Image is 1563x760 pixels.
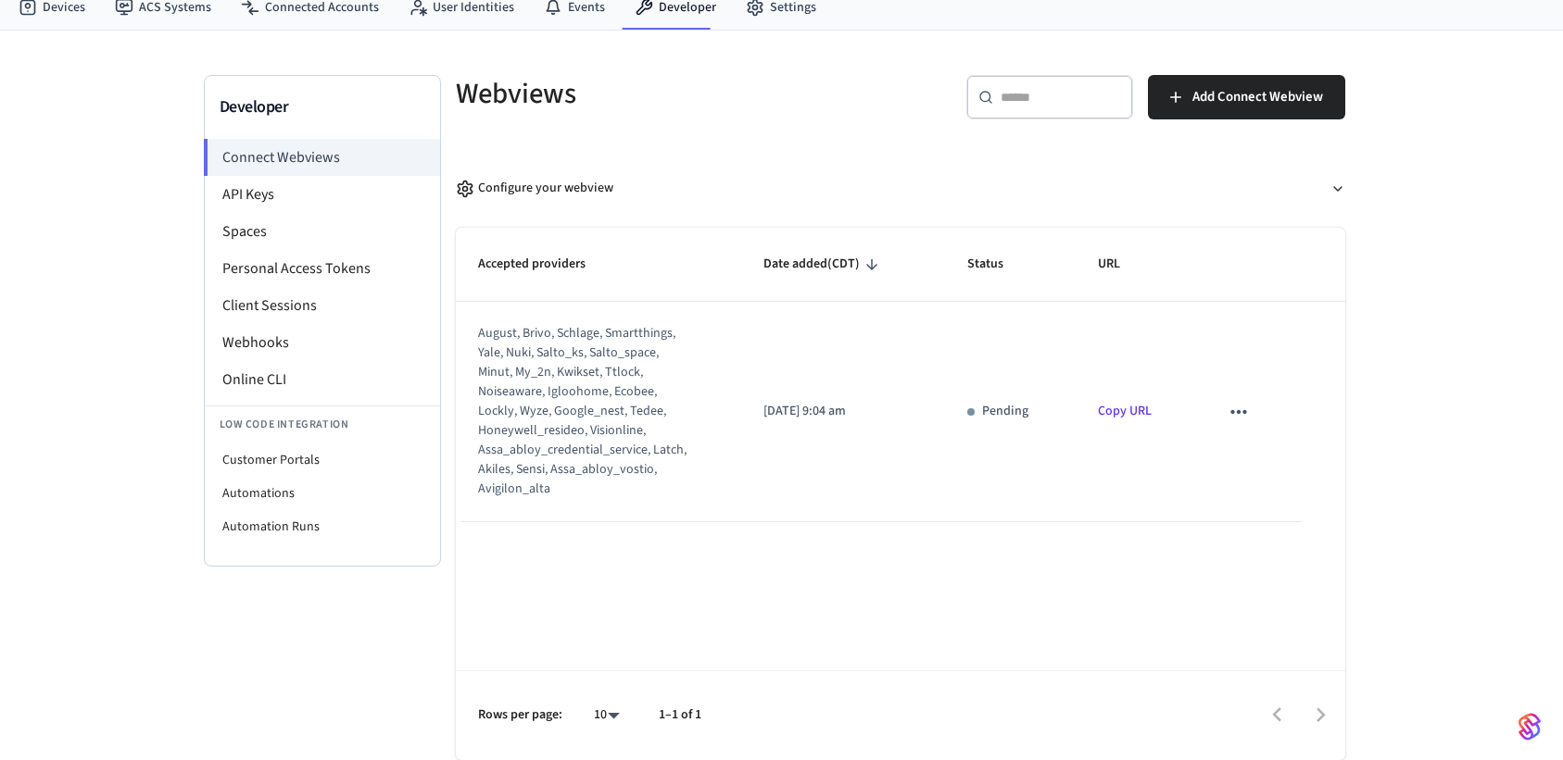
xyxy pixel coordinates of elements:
[205,213,440,250] li: Spaces
[1148,75,1345,119] button: Add Connect Webview
[1098,402,1152,420] a: Copy URL
[204,139,440,176] li: Connect Webviews
[205,405,440,443] li: Low Code Integration
[1192,85,1323,109] span: Add Connect Webview
[205,287,440,324] li: Client Sessions
[763,402,923,421] p: [DATE] 9:04 am
[456,179,613,198] div: Configure your webview
[1519,712,1541,741] img: SeamLogoGradient.69752ec5.svg
[982,402,1028,421] p: Pending
[205,477,440,510] li: Automations
[456,75,889,113] h5: Webviews
[205,361,440,398] li: Online CLI
[456,228,1345,522] table: sticky table
[478,705,562,725] p: Rows per page:
[659,705,701,725] p: 1–1 of 1
[763,250,884,279] span: Date added(CDT)
[585,702,629,729] div: 10
[205,324,440,361] li: Webhooks
[967,250,1027,279] span: Status
[205,443,440,477] li: Customer Portals
[478,250,610,279] span: Accepted providers
[205,176,440,213] li: API Keys
[478,324,696,499] div: august, brivo, schlage, smartthings, yale, nuki, salto_ks, salto_space, minut, my_2n, kwikset, tt...
[456,164,1345,213] button: Configure your webview
[205,510,440,543] li: Automation Runs
[1098,250,1144,279] span: URL
[220,94,425,120] h3: Developer
[205,250,440,287] li: Personal Access Tokens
